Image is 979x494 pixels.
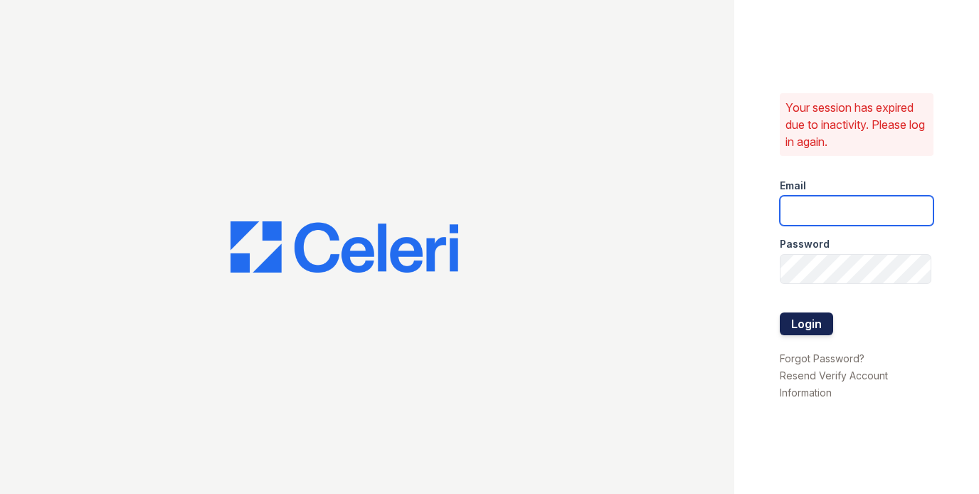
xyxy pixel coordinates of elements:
[780,312,833,335] button: Login
[780,179,806,193] label: Email
[231,221,458,273] img: CE_Logo_Blue-a8612792a0a2168367f1c8372b55b34899dd931a85d93a1a3d3e32e68fde9ad4.png
[785,99,928,150] p: Your session has expired due to inactivity. Please log in again.
[780,237,830,251] label: Password
[780,369,888,399] a: Resend Verify Account Information
[780,352,864,364] a: Forgot Password?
